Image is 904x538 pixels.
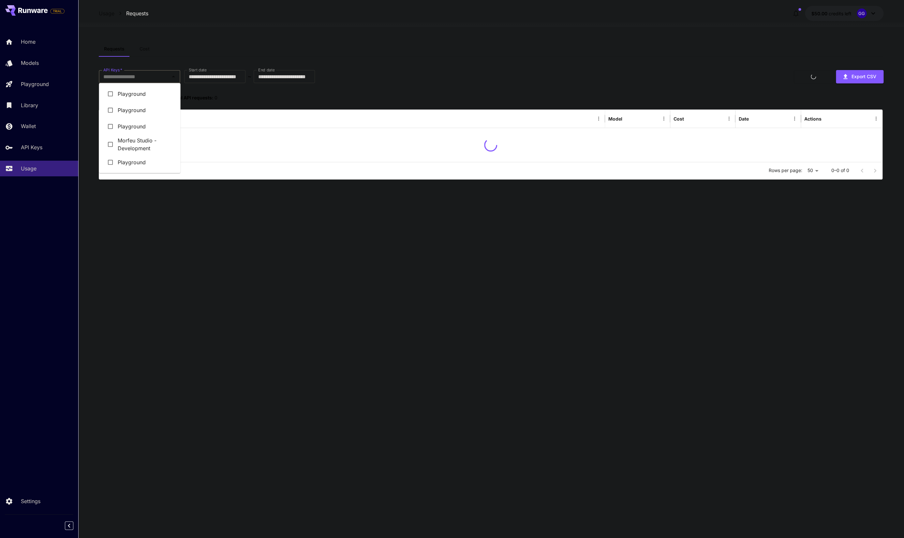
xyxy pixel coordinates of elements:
[623,114,632,123] button: Sort
[21,165,37,172] p: Usage
[811,10,852,17] div: $50.00
[104,46,125,52] span: Requests
[70,520,78,531] div: Collapse sidebar
[21,59,39,67] p: Models
[831,167,849,174] p: 0–0 of 0
[836,70,883,83] button: Export CSV
[169,72,178,81] button: Close
[99,9,114,17] a: Usage
[21,143,42,151] p: API Keys
[594,114,603,123] button: Menu
[811,11,829,16] span: $50.00
[103,67,122,73] label: API Keys
[258,67,274,73] label: End date
[99,135,181,154] li: Morfeu Studio - Development
[189,67,207,73] label: Start date
[21,497,40,505] p: Settings
[829,11,852,16] span: credits left
[99,102,181,118] li: Playground
[768,167,802,174] p: Rows per page:
[608,116,622,122] div: Model
[65,521,73,530] button: Collapse sidebar
[805,166,821,175] div: 50
[126,9,148,17] a: Requests
[99,154,181,170] li: Playground
[857,8,867,18] div: GG
[51,9,64,14] span: TRIAL
[99,118,181,135] li: Playground
[724,114,734,123] button: Menu
[215,95,217,100] span: 0
[99,9,148,17] nav: breadcrumb
[171,95,214,100] span: Total API requests:
[248,73,251,80] p: ~
[804,116,822,122] div: Actions
[21,122,36,130] p: Wallet
[21,38,36,46] p: Home
[749,114,759,123] button: Sort
[21,101,38,109] p: Library
[21,80,49,88] p: Playground
[674,116,684,122] div: Cost
[805,6,883,21] button: $50.00GG
[50,7,65,15] span: Add your payment card to enable full platform functionality.
[685,114,694,123] button: Sort
[140,46,150,52] span: Cost
[871,114,881,123] button: Menu
[659,114,668,123] button: Menu
[790,114,799,123] button: Menu
[99,86,181,102] li: Playground
[739,116,749,122] div: Date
